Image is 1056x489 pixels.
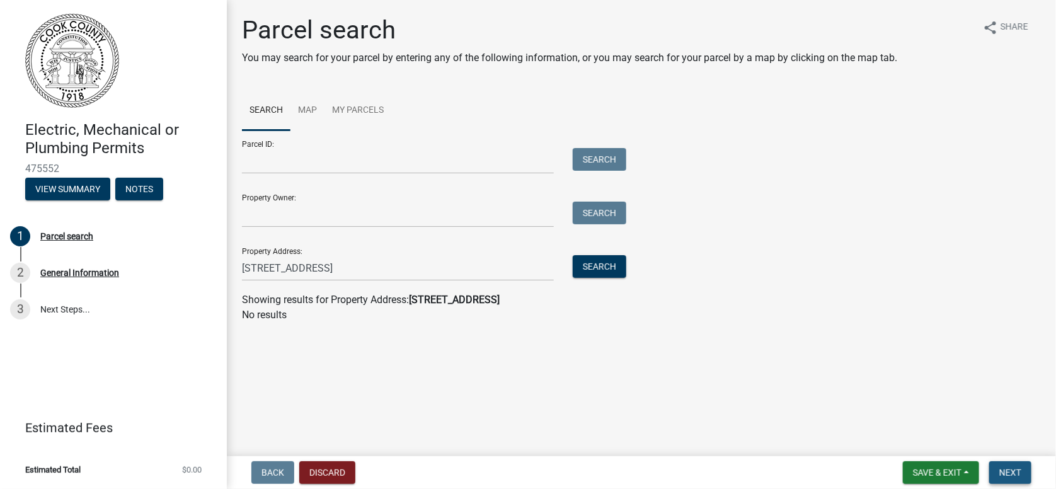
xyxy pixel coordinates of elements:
span: Next [999,468,1021,478]
h1: Parcel search [242,15,897,45]
span: Save & Exit [913,468,961,478]
div: 3 [10,299,30,319]
button: Save & Exit [903,461,979,484]
a: My Parcels [324,91,391,131]
span: $0.00 [182,466,202,474]
p: You may search for your parcel by entering any of the following information, or you may search fo... [242,50,897,66]
span: Back [261,468,284,478]
div: 1 [10,226,30,246]
p: No results [242,308,1041,323]
span: Share [1001,20,1028,35]
button: View Summary [25,178,110,200]
button: Next [989,461,1031,484]
a: Estimated Fees [10,415,207,440]
wm-modal-confirm: Summary [25,185,110,195]
button: Back [251,461,294,484]
img: Cook County, Georgia [25,13,119,108]
button: Discard [299,461,355,484]
div: Showing results for Property Address: [242,292,1041,308]
button: Notes [115,178,163,200]
i: share [983,20,998,35]
a: Map [290,91,324,131]
strong: [STREET_ADDRESS] [409,294,500,306]
a: Search [242,91,290,131]
span: Estimated Total [25,466,81,474]
div: 2 [10,263,30,283]
button: Search [573,202,626,224]
button: Search [573,148,626,171]
div: General Information [40,268,119,277]
div: Parcel search [40,232,93,241]
button: shareShare [973,15,1038,40]
span: 475552 [25,163,202,175]
h4: Electric, Mechanical or Plumbing Permits [25,121,217,158]
button: Search [573,255,626,278]
wm-modal-confirm: Notes [115,185,163,195]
